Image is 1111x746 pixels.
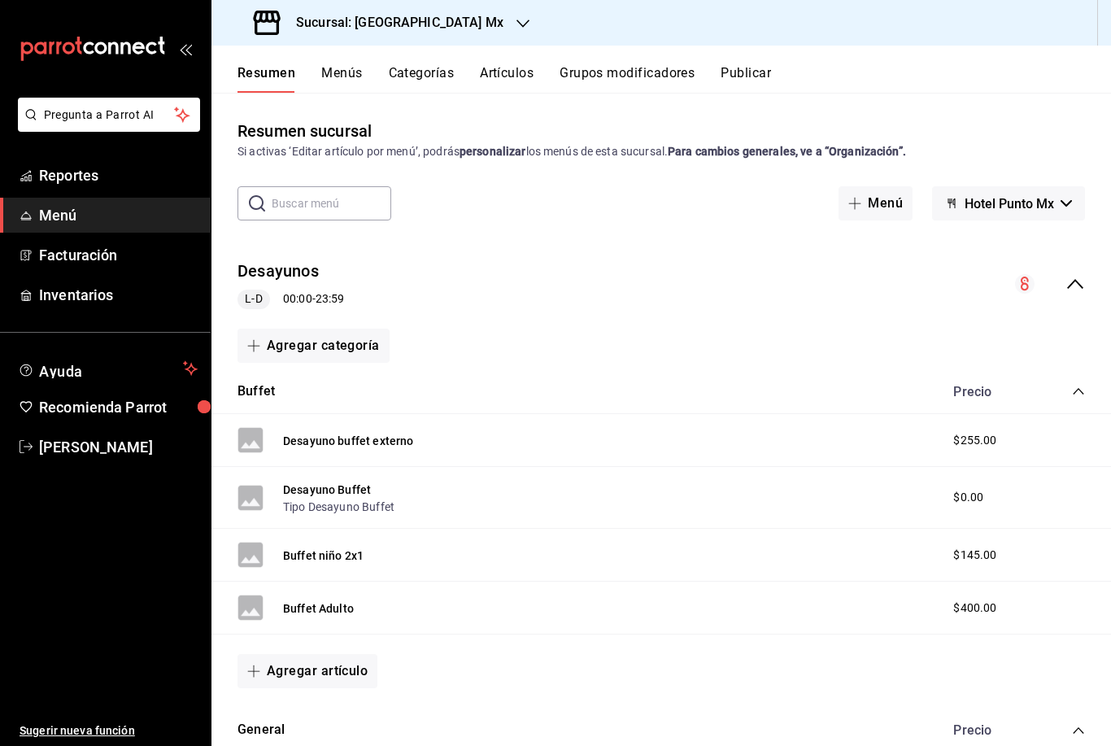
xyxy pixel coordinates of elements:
[953,489,983,506] span: $0.00
[668,145,906,158] strong: Para cambios generales, ve a “Organización”.
[937,722,1041,738] div: Precio
[272,187,391,220] input: Buscar menú
[39,164,198,186] span: Reportes
[560,65,695,93] button: Grupos modificadores
[39,244,198,266] span: Facturación
[44,107,175,124] span: Pregunta a Parrot AI
[39,284,198,306] span: Inventarios
[932,186,1085,220] button: Hotel Punto Mx
[179,42,192,55] button: open_drawer_menu
[237,654,377,688] button: Agregar artículo
[39,396,198,418] span: Recomienda Parrot
[211,246,1111,322] div: collapse-menu-row
[460,145,526,158] strong: personalizar
[283,13,503,33] h3: Sucursal: [GEOGRAPHIC_DATA] Mx
[321,65,362,93] button: Menús
[953,547,996,564] span: $145.00
[283,600,354,617] button: Buffet Adulto
[237,329,390,363] button: Agregar categoría
[480,65,534,93] button: Artículos
[237,260,319,283] button: Desayunos
[389,65,455,93] button: Categorías
[839,186,913,220] button: Menú
[237,290,344,309] div: 00:00 - 23:59
[237,65,1111,93] div: navigation tabs
[237,382,275,401] button: Buffet
[283,482,371,498] button: Desayuno Buffet
[965,196,1054,212] span: Hotel Punto Mx
[237,119,372,143] div: Resumen sucursal
[39,359,176,378] span: Ayuda
[953,432,996,449] span: $255.00
[39,436,198,458] span: [PERSON_NAME]
[11,118,200,135] a: Pregunta a Parrot AI
[721,65,771,93] button: Publicar
[283,433,413,449] button: Desayuno buffet externo
[937,384,1041,399] div: Precio
[283,548,364,564] button: Buffet niño 2x1
[237,721,285,739] button: General
[238,290,268,308] span: L-D
[18,98,200,132] button: Pregunta a Parrot AI
[20,722,198,739] span: Sugerir nueva función
[39,204,198,226] span: Menú
[237,143,1085,160] div: Si activas ‘Editar artículo por menú’, podrás los menús de esta sucursal.
[237,65,295,93] button: Resumen
[1072,724,1085,737] button: collapse-category-row
[953,600,996,617] span: $400.00
[283,499,394,515] button: Tipo Desayuno Buffet
[1072,385,1085,398] button: collapse-category-row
